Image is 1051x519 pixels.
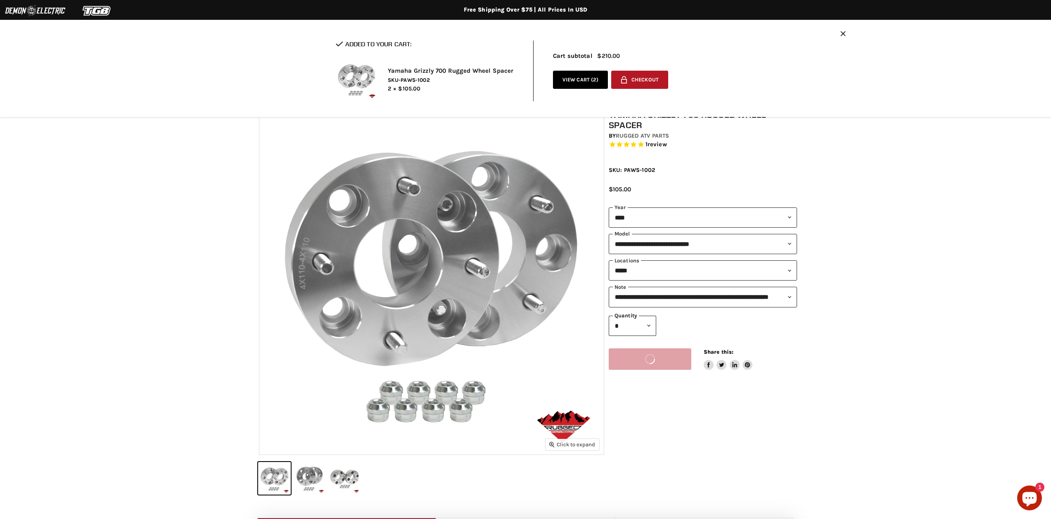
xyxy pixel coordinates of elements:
inbox-online-store-chat: Shopify online store chat [1015,486,1044,512]
span: 2 [593,76,596,83]
img: Yamaha Grizzly 700 Rugged Wheel Spacer [259,110,604,455]
img: Yamaha Grizzly 700 Rugged Wheel Spacer [336,58,377,100]
span: 1 reviews [645,141,667,148]
img: Demon Electric Logo 2 [4,3,66,19]
span: Share this: [704,349,733,355]
span: 2 × [388,85,396,92]
span: $210.00 [597,52,620,60]
div: SKU: PAWS-1002 [609,166,797,174]
select: year [609,207,797,228]
span: Rated 5.0 out of 5 stars 1 reviews [609,140,797,149]
h2: Added to your cart: [336,40,521,48]
select: modal-name [609,234,797,254]
aside: Share this: [704,348,753,370]
a: View cart (2) [553,71,608,89]
button: Checkout [611,71,668,89]
span: Checkout [631,77,659,83]
form: cart checkout [608,71,668,92]
h1: Yamaha Grizzly 700 Rugged Wheel Spacer [609,110,797,130]
select: Quantity [609,316,656,336]
span: SKU-PAWS-1002 [388,76,521,84]
select: keys [609,287,797,307]
span: Click to expand [549,441,595,448]
a: Rugged ATV Parts [616,132,669,139]
img: TGB Logo 2 [66,3,128,19]
button: Yamaha Grizzly 700 Rugged Wheel Spacer thumbnail [328,462,361,495]
div: Free Shipping Over $75 | All Prices In USD [195,6,856,14]
span: $105.00 [609,186,631,193]
h2: Yamaha Grizzly 700 Rugged Wheel Spacer [388,67,521,75]
div: by [609,131,797,140]
button: Close [840,31,846,38]
button: Yamaha Grizzly 700 Rugged Wheel Spacer thumbnail [258,462,291,495]
button: Click to expand [546,439,599,450]
span: $105.00 [398,85,420,92]
button: Yamaha Grizzly 700 Rugged Wheel Spacer thumbnail [293,462,326,495]
select: keys [609,260,797,281]
span: review [648,141,667,148]
span: Cart subtotal [553,52,593,60]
